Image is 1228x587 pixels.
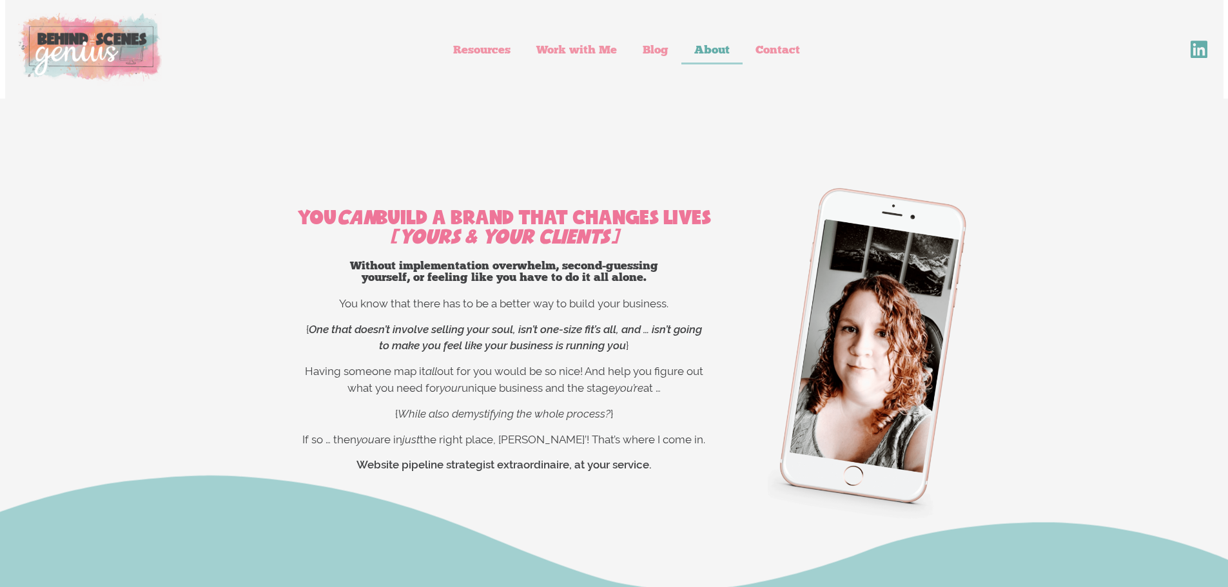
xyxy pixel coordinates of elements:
[743,35,813,64] a: Contact
[630,35,681,64] a: Blog
[253,208,755,247] h2: You Build a Brand That Changes Lives
[188,35,1067,64] nav: Menu
[462,381,615,394] span: unique business and the stage
[395,407,398,420] span: {
[610,407,613,420] span: }
[356,433,375,446] span: you
[356,458,652,471] strong: Website pipeline strategist extraordinaire, at your service.
[305,365,425,378] span: Having someone map it
[375,433,402,446] span: are in
[398,407,610,420] span: While also demystifying the whole process?
[643,381,661,394] span: at …
[615,381,643,394] span: you’re
[440,381,462,394] span: your
[523,35,630,64] a: Work with Me
[347,365,703,394] span: out for you would be so nice! And help you figure out what you need for
[626,339,629,352] span: }
[309,323,702,352] i: One that doesn’t involve selling your soul, isn’t one-size fit’s all, and … isn’t going to make y...
[681,35,743,64] a: About
[425,365,437,378] span: all
[339,297,668,310] span: You know that there has to be a better way to build your business.
[402,433,420,446] span: just
[420,433,705,446] span: the right place, [PERSON_NAME]’! That’s where I come in.
[389,226,619,247] i: [Yours & Your Clients]
[302,433,356,446] span: If so … then
[306,323,309,336] span: {
[350,260,658,283] h2: Without implementation overwhelm, second-guessing yourself, or feeling like you have to do it all...
[440,35,523,64] a: Resources
[336,207,376,228] i: Can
